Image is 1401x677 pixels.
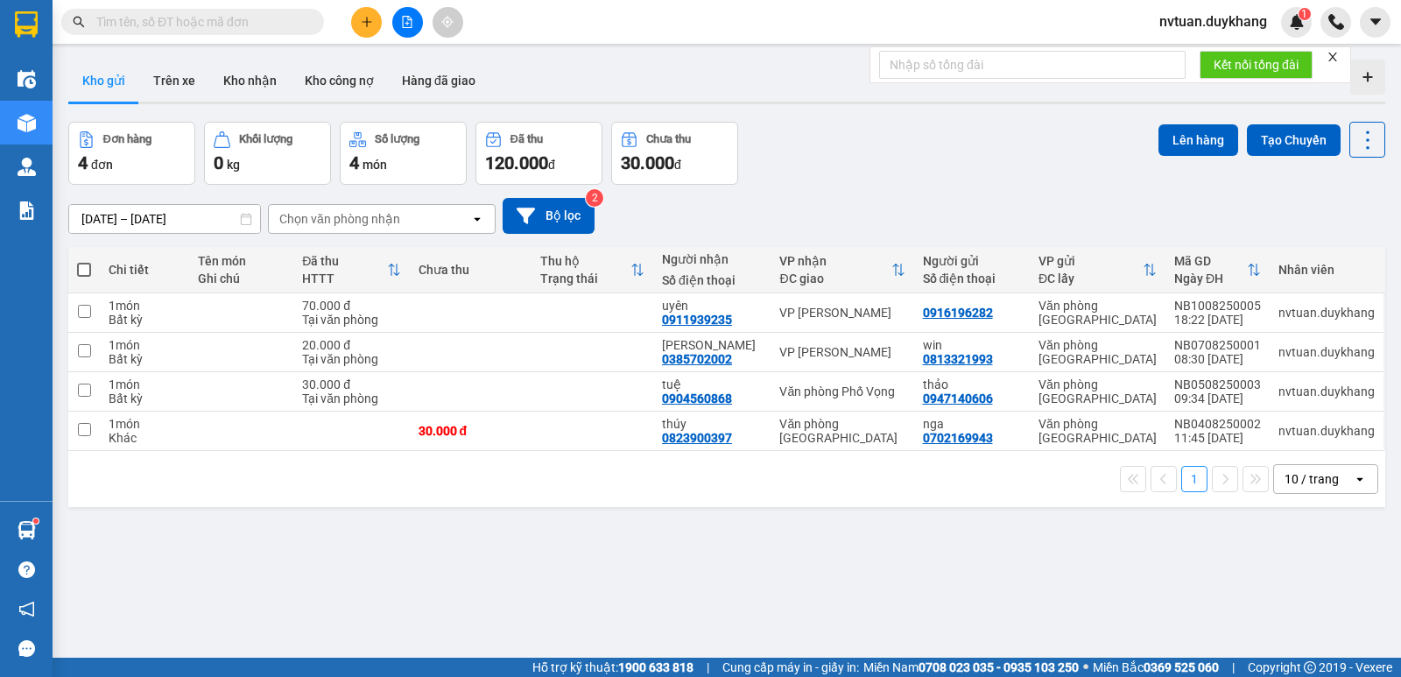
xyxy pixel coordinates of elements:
span: message [18,640,35,657]
div: Tại văn phòng [302,352,400,366]
img: phone-icon [1328,14,1344,30]
div: Ngày ĐH [1174,272,1247,286]
div: uyên [662,299,762,313]
button: Kho gửi [68,60,139,102]
th: Toggle SortBy [532,247,653,293]
div: Nhân viên [1278,263,1375,277]
div: Tạo kho hàng mới [1350,60,1385,95]
span: plus [361,16,373,28]
div: Văn phòng [GEOGRAPHIC_DATA] [1038,338,1157,366]
div: Đã thu [510,133,543,145]
div: VP nhận [779,254,891,268]
span: 4 [78,152,88,173]
button: Lên hàng [1158,124,1238,156]
div: 30.000 đ [302,377,400,391]
svg: open [470,212,484,226]
button: Kho công nợ [291,60,388,102]
button: Hàng đã giao [388,60,489,102]
div: Tên món [198,254,285,268]
div: Bất kỳ [109,352,180,366]
div: NB0508250003 [1174,377,1261,391]
button: Kho nhận [209,60,291,102]
div: Văn phòng [GEOGRAPHIC_DATA] [1038,417,1157,445]
th: Toggle SortBy [771,247,913,293]
span: đ [674,158,681,172]
div: NB0408250002 [1174,417,1261,431]
button: Đã thu120.000đ [475,122,602,185]
button: Trên xe [139,60,209,102]
div: NB1008250005 [1174,299,1261,313]
div: Thu hộ [540,254,630,268]
button: Đơn hàng4đơn [68,122,195,185]
button: Chưa thu30.000đ [611,122,738,185]
div: 0813321993 [923,352,993,366]
span: caret-down [1368,14,1383,30]
strong: 1900 633 818 [618,660,693,674]
div: Số điện thoại [923,272,1021,286]
button: Số lượng4món [340,122,467,185]
div: Số điện thoại [662,273,762,287]
sup: 1 [33,518,39,524]
div: 0385702002 [662,352,732,366]
div: Tại văn phòng [302,313,400,327]
div: 10 / trang [1285,470,1339,488]
div: 08:30 [DATE] [1174,352,1261,366]
th: Toggle SortBy [1030,247,1165,293]
svg: open [1353,472,1367,486]
input: Select a date range. [69,205,260,233]
img: logo-vxr [15,11,38,38]
div: Ghi chú [198,272,285,286]
div: Chọn văn phòng nhận [279,210,400,228]
div: 11:45 [DATE] [1174,431,1261,445]
div: Văn phòng Phố Vọng [779,384,905,398]
div: VP [PERSON_NAME] [779,345,905,359]
div: 0911939235 [662,313,732,327]
span: copyright [1304,661,1316,673]
div: quang anh [662,338,762,352]
sup: 1 [1299,8,1311,20]
div: 0947140606 [923,391,993,405]
sup: 2 [586,189,603,207]
button: file-add [392,7,423,38]
span: 4 [349,152,359,173]
input: Tìm tên, số ĐT hoặc mã đơn [96,12,303,32]
div: 18:22 [DATE] [1174,313,1261,327]
div: nga [923,417,1021,431]
div: 20.000 đ [302,338,400,352]
div: nvtuan.duykhang [1278,424,1375,438]
span: question-circle [18,561,35,578]
input: Nhập số tổng đài [879,51,1186,79]
div: ĐC lấy [1038,272,1143,286]
span: 1 [1301,8,1307,20]
div: Chưa thu [646,133,691,145]
button: aim [433,7,463,38]
span: Hỗ trợ kỹ thuật: [532,658,693,677]
span: đ [548,158,555,172]
div: Văn phòng [GEOGRAPHIC_DATA] [1038,299,1157,327]
img: solution-icon [18,201,36,220]
div: thúy [662,417,762,431]
div: ĐC giao [779,272,891,286]
span: 120.000 [485,152,548,173]
div: 1 món [109,338,180,352]
button: 1 [1181,466,1207,492]
div: Khác [109,431,180,445]
div: Số lượng [375,133,419,145]
div: 70.000 đ [302,299,400,313]
div: Trạng thái [540,272,630,286]
img: icon-new-feature [1289,14,1305,30]
button: Bộ lọc [503,198,595,234]
span: Kết nối tổng đài [1214,55,1299,74]
button: Kết nối tổng đài [1200,51,1313,79]
button: caret-down [1360,7,1390,38]
div: nvtuan.duykhang [1278,345,1375,359]
span: close [1327,51,1339,63]
div: 1 món [109,377,180,391]
div: Đã thu [302,254,386,268]
div: 1 món [109,417,180,431]
span: Cung cấp máy in - giấy in: [722,658,859,677]
img: warehouse-icon [18,70,36,88]
span: món [363,158,387,172]
div: HTTT [302,272,386,286]
button: Khối lượng0kg [204,122,331,185]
